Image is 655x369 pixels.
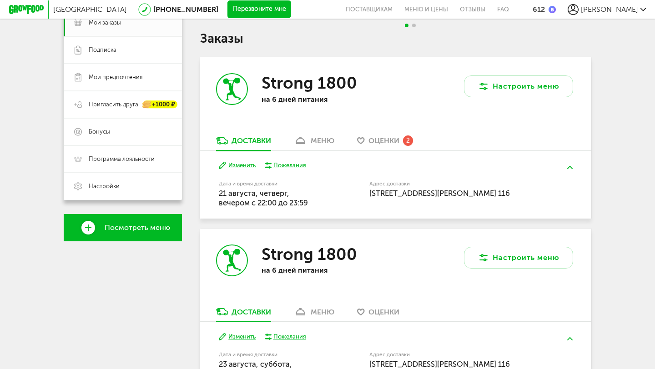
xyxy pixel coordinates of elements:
[369,352,539,357] label: Адрес доставки
[368,136,399,145] span: Оценки
[353,307,404,321] a: Оценки
[153,5,218,14] a: [PHONE_NUMBER]
[105,224,170,232] span: Посмотреть меню
[212,136,276,150] a: Доставки
[64,118,182,145] a: Бонусы
[464,75,573,97] button: Настроить меню
[64,173,182,200] a: Настройки
[64,214,182,241] a: Посмотреть меню
[219,181,323,186] label: Дата и время доставки
[581,5,638,14] span: [PERSON_NAME]
[89,100,138,109] span: Пригласить друга
[64,145,182,173] a: Программа лояльности
[200,33,591,45] h1: Заказы
[219,189,308,207] span: 21 августа, четверг, вечером c 22:00 до 23:59
[311,136,334,145] div: меню
[567,166,573,169] img: arrow-up-green.5eb5f82.svg
[403,135,413,145] div: 2
[273,333,306,341] div: Пожелания
[369,359,510,369] span: [STREET_ADDRESS][PERSON_NAME] 116
[311,308,334,316] div: меню
[219,333,256,341] button: Изменить
[64,36,182,64] a: Подписка
[89,182,120,190] span: Настройки
[219,161,256,170] button: Изменить
[89,73,142,81] span: Мои предпочтения
[212,307,276,321] a: Доставки
[64,91,182,118] a: Пригласить друга +1000 ₽
[89,128,110,136] span: Бонусы
[227,0,291,19] button: Перезвоните мне
[265,161,306,170] button: Пожелания
[405,24,408,27] span: Go to slide 1
[262,244,357,264] h3: Strong 1800
[549,6,556,13] img: bonus_b.cdccf46.png
[273,161,306,170] div: Пожелания
[89,46,116,54] span: Подписка
[412,24,416,27] span: Go to slide 2
[262,73,357,93] h3: Strong 1800
[353,136,418,150] a: Оценки 2
[262,266,380,274] p: на 6 дней питания
[232,308,271,316] div: Доставки
[89,155,155,163] span: Программа лояльности
[464,247,573,269] button: Настроить меню
[64,64,182,91] a: Мои предпочтения
[533,5,545,14] div: 612
[232,136,271,145] div: Доставки
[369,189,510,198] span: [STREET_ADDRESS][PERSON_NAME] 116
[53,5,127,14] span: [GEOGRAPHIC_DATA]
[265,333,306,341] button: Пожелания
[262,95,380,104] p: на 6 дней питания
[64,9,182,36] a: Мои заказы
[289,136,339,150] a: меню
[89,19,121,27] span: Мои заказы
[219,352,323,357] label: Дата и время доставки
[143,101,177,109] div: +1000 ₽
[289,307,339,321] a: меню
[567,337,573,340] img: arrow-up-green.5eb5f82.svg
[368,308,399,316] span: Оценки
[369,181,539,186] label: Адрес доставки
